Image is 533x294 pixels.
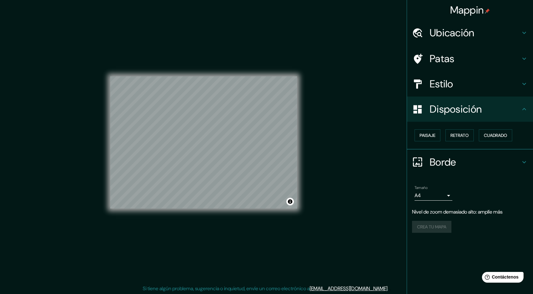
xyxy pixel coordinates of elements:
font: . [389,285,391,292]
button: Activar o desactivar atribución [286,198,294,205]
font: A4 [415,192,421,199]
iframe: Lanzador de widgets de ayuda [477,269,526,287]
button: Retrato [445,129,474,141]
font: Nivel de zoom demasiado alto: amplíe más [412,209,502,215]
div: Patas [407,46,533,71]
font: Disposición [430,103,482,116]
button: Cuadrado [479,129,512,141]
font: . [388,285,389,292]
font: Patas [430,52,455,65]
font: Mappin [450,3,484,17]
font: Si tiene algún problema, sugerencia o inquietud, envíe un correo electrónico a [143,285,310,292]
font: . [387,285,388,292]
font: Borde [430,156,456,169]
button: Paisaje [415,129,440,141]
font: Ubicación [430,26,474,39]
div: Borde [407,150,533,175]
div: Estilo [407,71,533,97]
font: Paisaje [420,132,435,138]
font: Cuadrado [484,132,507,138]
font: Estilo [430,77,453,91]
img: pin-icon.png [485,9,490,14]
canvas: Mapa [110,76,297,209]
div: Ubicación [407,20,533,45]
a: [EMAIL_ADDRESS][DOMAIN_NAME] [310,285,387,292]
div: A4 [415,191,452,201]
font: Tamaño [415,185,427,190]
font: Retrato [450,132,469,138]
div: Disposición [407,97,533,122]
